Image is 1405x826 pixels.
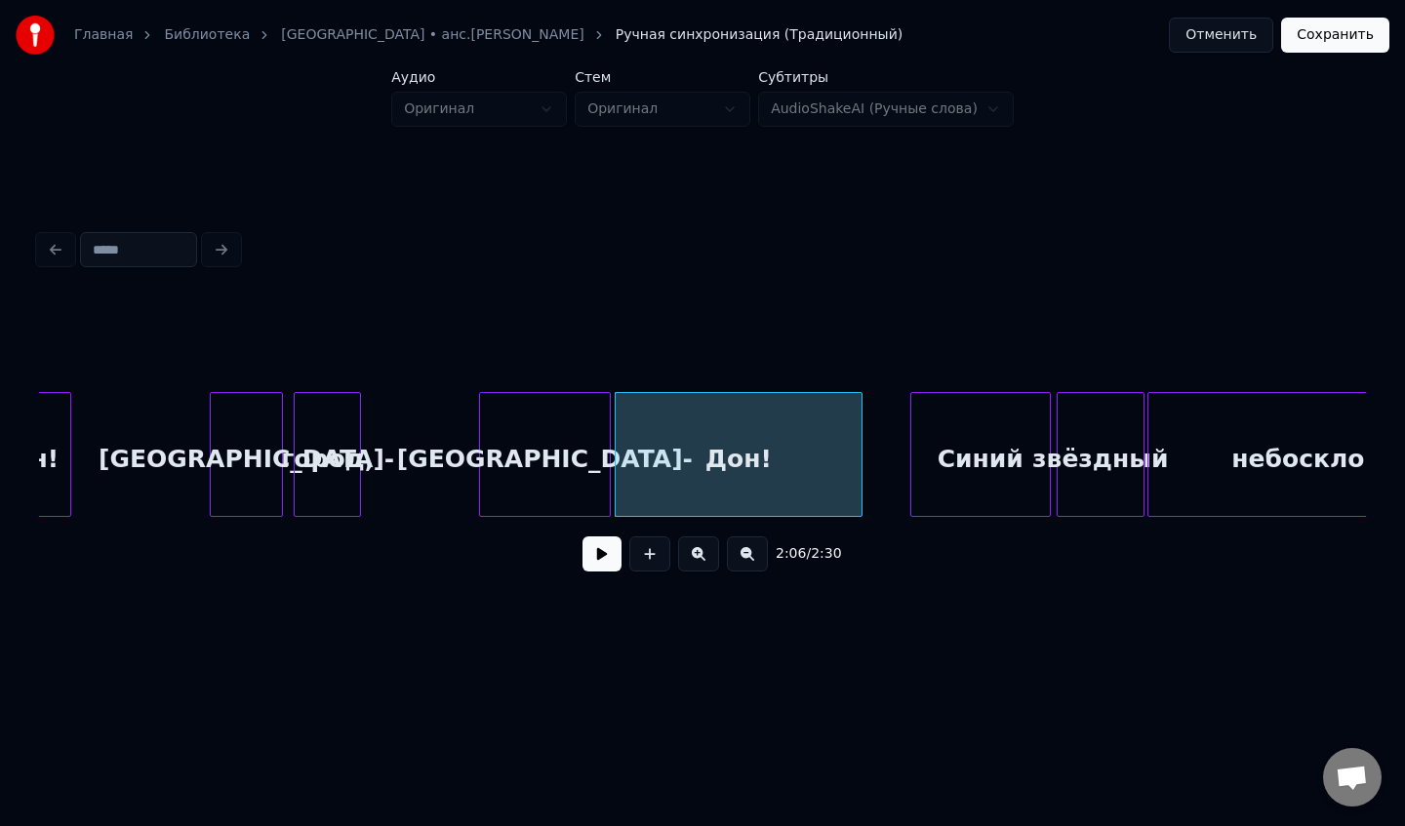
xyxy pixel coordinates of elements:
button: Отменить [1169,18,1273,53]
a: Главная [74,25,133,45]
span: 2:30 [811,544,841,564]
a: [GEOGRAPHIC_DATA] • анс.[PERSON_NAME] [281,25,584,45]
label: Аудио [391,70,567,84]
nav: breadcrumb [74,25,903,45]
button: Сохранить [1281,18,1389,53]
label: Стем [575,70,750,84]
label: Субтитры [758,70,1014,84]
a: Библиотека [164,25,250,45]
span: 2:06 [776,544,806,564]
div: / [776,544,823,564]
div: Открытый чат [1323,748,1382,806]
img: youka [16,16,55,55]
span: Ручная синхронизация (Традиционный) [616,25,903,45]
